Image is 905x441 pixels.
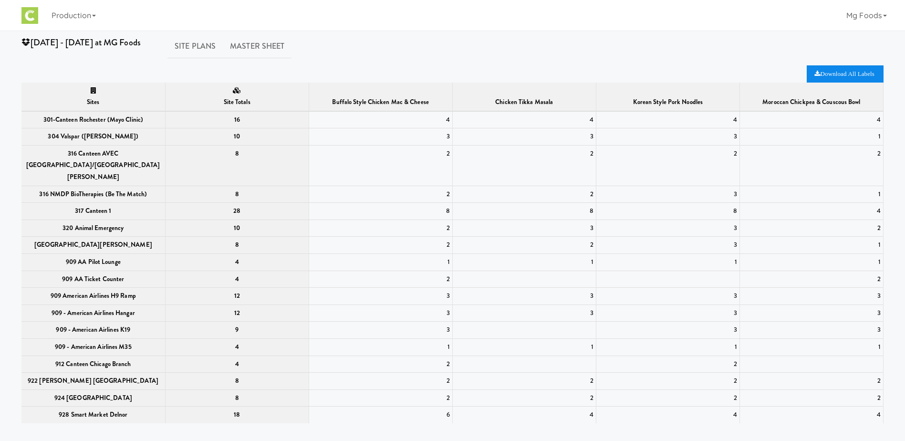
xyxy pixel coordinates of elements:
[599,131,737,143] div: 3
[452,288,596,305] td: 3
[455,341,593,353] div: 1
[596,111,739,128] td: 4
[165,220,309,237] th: 10
[599,392,737,404] div: 2
[742,148,881,160] div: 2
[455,256,593,268] div: 1
[165,203,309,220] th: 28
[309,373,452,390] td: 2
[312,409,450,421] div: 6
[455,222,593,234] div: 3
[452,128,596,146] td: 3
[309,356,452,373] td: 2
[739,389,883,407] td: 2
[309,389,452,407] td: 2
[312,239,450,251] div: 2
[739,407,883,424] td: 4
[596,203,739,220] td: 8
[165,145,309,186] th: 8
[742,189,881,200] div: 1
[599,114,737,126] div: 4
[21,237,165,254] th: [GEOGRAPHIC_DATA][PERSON_NAME]
[455,307,593,319] div: 3
[739,237,883,254] td: 1
[452,304,596,322] td: 3
[21,407,165,424] th: 928 Smart Market Delnor
[599,341,737,353] div: 1
[596,145,739,186] td: 2
[309,407,452,424] td: 6
[165,186,309,203] th: 8
[452,254,596,271] td: 1
[455,239,593,251] div: 2
[309,322,452,339] td: 3
[21,145,165,186] th: 316 Canteen AVEC [GEOGRAPHIC_DATA]/[GEOGRAPHIC_DATA][PERSON_NAME]
[21,339,165,356] th: 909 - American Airlines M35
[452,237,596,254] td: 2
[742,290,881,302] div: 3
[455,114,593,126] div: 4
[596,288,739,305] td: 3
[312,256,450,268] div: 1
[739,145,883,186] td: 2
[21,389,165,407] th: 924 [GEOGRAPHIC_DATA]
[21,83,165,111] th: Sites
[596,407,739,424] td: 4
[455,375,593,387] div: 2
[742,341,881,353] div: 1
[312,131,450,143] div: 3
[165,83,309,111] th: Site Totals
[633,97,703,106] span: Korean Style Pork Noodles
[165,111,309,128] th: 16
[312,205,450,217] div: 8
[21,271,165,288] th: 909 AA Ticket Counter
[312,375,450,387] div: 2
[21,128,165,146] th: 304 Valspar ([PERSON_NAME])
[14,34,160,51] div: [DATE] - [DATE] at MG Foods
[312,358,450,370] div: 2
[599,409,737,421] div: 4
[455,148,593,160] div: 2
[21,186,165,203] th: 316 NMDP BioTherapies (Be the match)
[21,254,165,271] th: 909 AA Pilot Lounge
[309,271,452,288] td: 2
[309,145,452,186] td: 2
[452,203,596,220] td: 8
[21,288,165,305] th: 909 American Airlines H9 Ramp
[452,339,596,356] td: 1
[312,392,450,404] div: 2
[596,339,739,356] td: 1
[452,186,596,203] td: 2
[455,131,593,143] div: 3
[599,239,737,251] div: 3
[21,203,165,220] th: 317 Canteen 1
[165,356,309,373] th: 4
[21,373,165,390] th: 922 [PERSON_NAME] [GEOGRAPHIC_DATA]
[739,254,883,271] td: 1
[599,222,737,234] div: 3
[739,220,883,237] td: 2
[742,375,881,387] div: 2
[596,220,739,237] td: 3
[596,304,739,322] td: 3
[452,145,596,186] td: 2
[165,288,309,305] th: 12
[312,290,450,302] div: 3
[165,237,309,254] th: 8
[312,114,450,126] div: 4
[762,97,860,106] span: Moroccan Chickpea & Couscous Bowl
[309,304,452,322] td: 3
[309,339,452,356] td: 1
[739,373,883,390] td: 2
[596,128,739,146] td: 3
[814,71,874,77] i: Download All Labels
[742,239,881,251] div: 1
[742,205,881,217] div: 4
[165,407,309,424] th: 18
[452,389,596,407] td: 2
[309,254,452,271] td: 1
[165,271,309,288] th: 4
[596,356,739,373] td: 2
[742,114,881,126] div: 4
[739,271,883,288] td: 2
